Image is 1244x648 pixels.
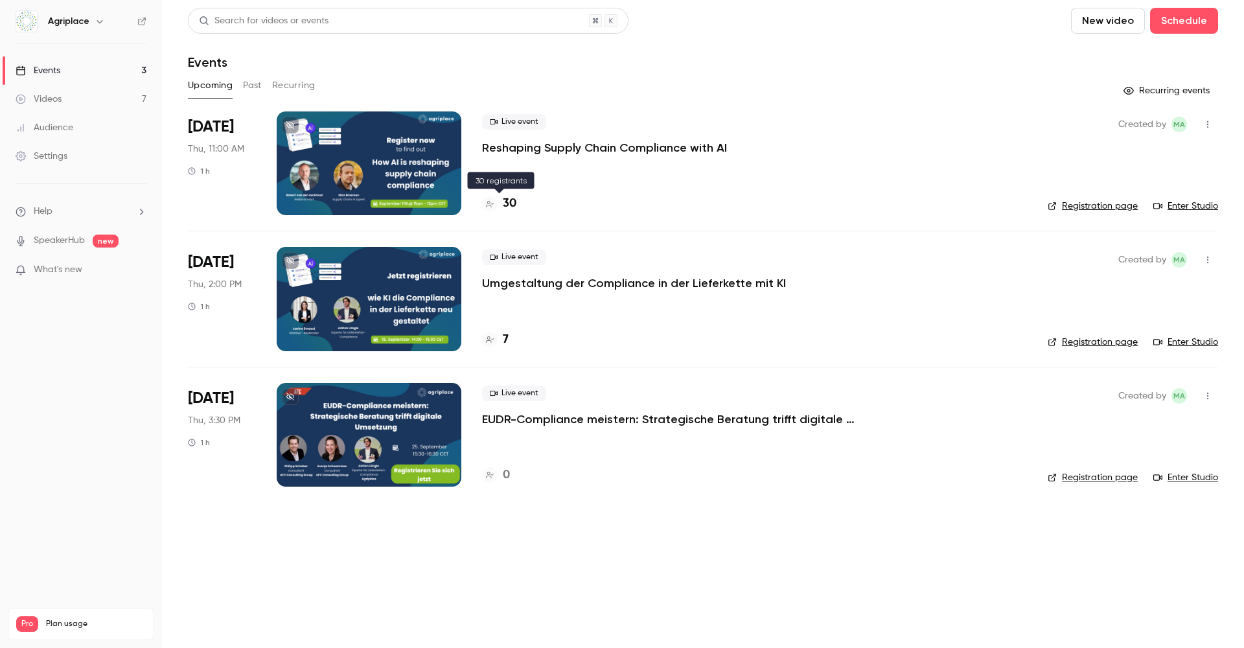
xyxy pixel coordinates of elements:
[1118,80,1218,101] button: Recurring events
[34,263,82,277] span: What's new
[503,195,516,213] h4: 30
[188,247,256,351] div: Sep 18 Thu, 2:00 PM (Europe/Amsterdam)
[16,93,62,106] div: Videos
[1048,471,1138,484] a: Registration page
[188,166,210,176] div: 1 h
[503,331,509,349] h4: 7
[503,467,510,484] h4: 0
[1153,336,1218,349] a: Enter Studio
[243,75,262,96] button: Past
[482,114,546,130] span: Live event
[1171,388,1187,404] span: Marketing Agriplace
[188,75,233,96] button: Upcoming
[1118,117,1166,132] span: Created by
[482,275,786,291] a: Umgestaltung der Compliance in der Lieferkette mit KI
[1153,471,1218,484] a: Enter Studio
[1171,252,1187,268] span: Marketing Agriplace
[16,205,146,218] li: help-dropdown-opener
[34,234,85,248] a: SpeakerHub
[46,619,146,629] span: Plan usage
[482,411,871,427] a: EUDR-Compliance meistern: Strategische Beratung trifft digitale Umsetzung
[188,278,242,291] span: Thu, 2:00 PM
[1071,8,1145,34] button: New video
[1173,252,1185,268] span: MA
[16,150,67,163] div: Settings
[482,331,509,349] a: 7
[16,121,73,134] div: Audience
[188,414,240,427] span: Thu, 3:30 PM
[482,249,546,265] span: Live event
[188,111,256,215] div: Sep 18 Thu, 11:00 AM (Europe/Amsterdam)
[482,140,727,156] a: Reshaping Supply Chain Compliance with AI
[1118,252,1166,268] span: Created by
[1048,336,1138,349] a: Registration page
[1150,8,1218,34] button: Schedule
[188,301,210,312] div: 1 h
[16,64,60,77] div: Events
[188,388,234,409] span: [DATE]
[482,386,546,401] span: Live event
[188,252,234,273] span: [DATE]
[1173,388,1185,404] span: MA
[16,11,37,32] img: Agriplace
[188,383,256,487] div: Sep 25 Thu, 3:30 PM (Europe/Amsterdam)
[1171,117,1187,132] span: Marketing Agriplace
[1153,200,1218,213] a: Enter Studio
[131,264,146,276] iframe: Noticeable Trigger
[188,54,227,70] h1: Events
[34,205,52,218] span: Help
[272,75,316,96] button: Recurring
[482,195,516,213] a: 30
[482,467,510,484] a: 0
[188,143,244,156] span: Thu, 11:00 AM
[16,616,38,632] span: Pro
[188,117,234,137] span: [DATE]
[1118,388,1166,404] span: Created by
[1173,117,1185,132] span: MA
[199,14,328,28] div: Search for videos or events
[48,15,89,28] h6: Agriplace
[1048,200,1138,213] a: Registration page
[93,235,119,248] span: new
[188,437,210,448] div: 1 h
